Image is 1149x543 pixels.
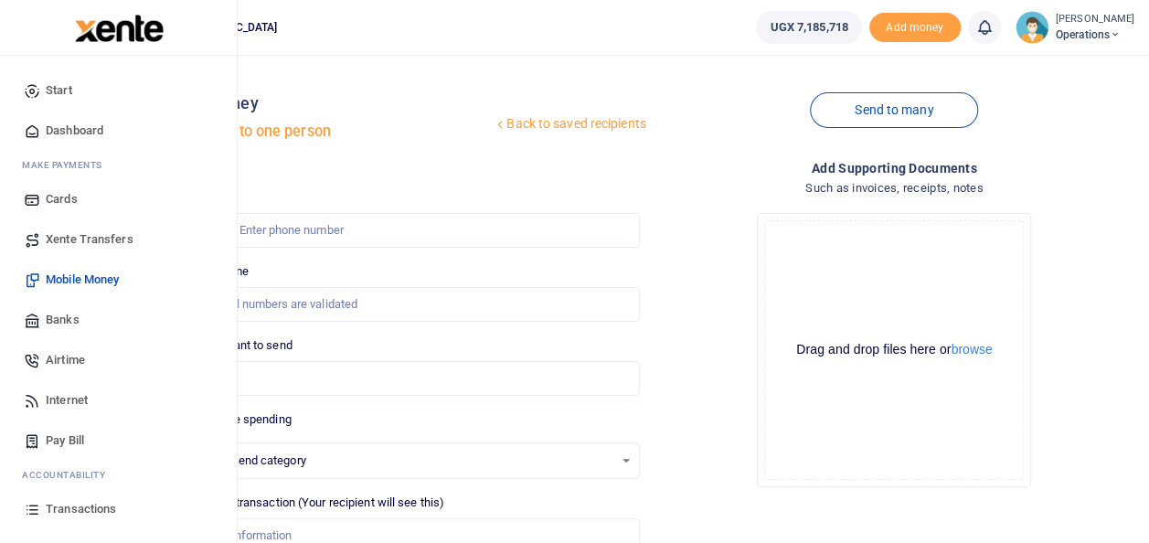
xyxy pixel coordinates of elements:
[36,468,105,482] span: countability
[46,81,72,100] span: Start
[869,13,961,43] li: Toup your wallet
[1056,27,1134,43] span: Operations
[757,213,1031,487] div: File Uploader
[1056,12,1134,27] small: [PERSON_NAME]
[173,452,612,470] span: Choose a spend category
[15,421,222,461] a: Pay Bill
[73,20,164,34] a: logo-small logo-large logo-large
[15,380,222,421] a: Internet
[15,489,222,529] a: Transactions
[159,494,444,512] label: Memo for this transaction (Your recipient will see this)
[15,219,222,260] a: Xente Transfers
[15,260,222,300] a: Mobile Money
[15,151,222,179] li: M
[493,108,647,141] a: Back to saved recipients
[75,15,164,42] img: logo-large
[15,340,222,380] a: Airtime
[159,361,639,396] input: UGX
[46,500,116,518] span: Transactions
[869,19,961,33] a: Add money
[15,111,222,151] a: Dashboard
[46,122,103,140] span: Dashboard
[756,11,861,44] a: UGX 7,185,718
[765,341,1023,358] div: Drag and drop files here or
[15,461,222,489] li: Ac
[1016,11,1048,44] img: profile-user
[46,391,88,410] span: Internet
[654,158,1134,178] h4: Add supporting Documents
[159,287,639,322] input: MTN & Airtel numbers are validated
[46,190,78,208] span: Cards
[1016,11,1134,44] a: profile-user [PERSON_NAME] Operations
[31,158,102,172] span: ake Payments
[951,343,992,356] button: browse
[46,311,80,329] span: Banks
[46,431,84,450] span: Pay Bill
[159,213,639,248] input: Enter phone number
[152,93,493,113] h4: Mobile money
[869,13,961,43] span: Add money
[15,300,222,340] a: Banks
[654,178,1134,198] h4: Such as invoices, receipts, notes
[152,122,493,141] h5: Send money to one person
[46,271,119,289] span: Mobile Money
[810,92,978,128] a: Send to many
[15,70,222,111] a: Start
[770,18,847,37] span: UGX 7,185,718
[749,11,868,44] li: Wallet ballance
[46,351,85,369] span: Airtime
[15,179,222,219] a: Cards
[46,230,133,249] span: Xente Transfers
